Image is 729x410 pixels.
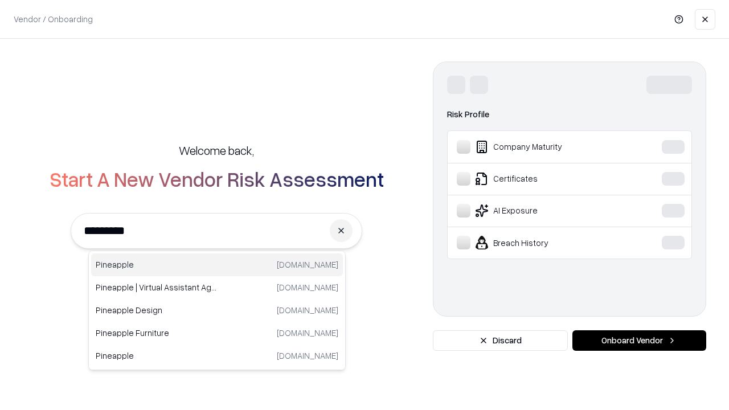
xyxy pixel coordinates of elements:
[277,304,338,316] p: [DOMAIN_NAME]
[457,140,627,154] div: Company Maturity
[96,350,217,362] p: Pineapple
[457,172,627,186] div: Certificates
[50,167,384,190] h2: Start A New Vendor Risk Assessment
[14,13,93,25] p: Vendor / Onboarding
[277,281,338,293] p: [DOMAIN_NAME]
[433,330,568,351] button: Discard
[277,327,338,339] p: [DOMAIN_NAME]
[572,330,706,351] button: Onboard Vendor
[179,142,254,158] h5: Welcome back,
[96,259,217,270] p: Pineapple
[277,259,338,270] p: [DOMAIN_NAME]
[96,327,217,339] p: Pineapple Furniture
[277,350,338,362] p: [DOMAIN_NAME]
[457,204,627,218] div: AI Exposure
[88,251,346,370] div: Suggestions
[96,281,217,293] p: Pineapple | Virtual Assistant Agency
[457,236,627,249] div: Breach History
[96,304,217,316] p: Pineapple Design
[447,108,692,121] div: Risk Profile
